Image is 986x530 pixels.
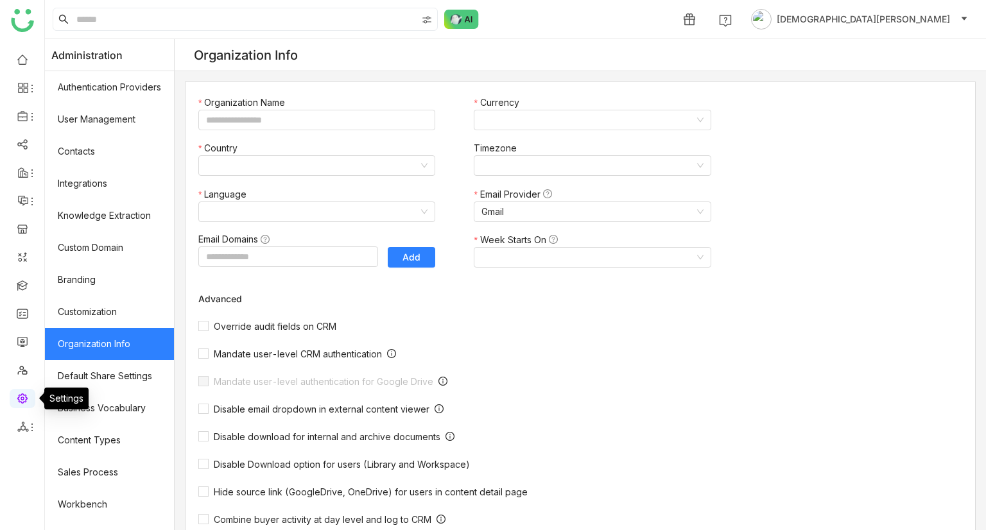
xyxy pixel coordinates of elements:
span: Administration [51,39,123,71]
a: Content Types [45,424,174,456]
span: Disable email dropdown in external content viewer [209,404,435,415]
span: Combine buyer activity at day level and log to CRM [209,514,437,525]
a: Organization Info [45,328,174,360]
a: Branding [45,264,174,296]
a: Knowledge Extraction [45,200,174,232]
label: Week Starts On [474,233,564,247]
button: [DEMOGRAPHIC_DATA][PERSON_NAME] [748,9,971,30]
img: logo [11,9,34,32]
a: Authentication Providers [45,71,174,103]
a: Integrations [45,167,174,200]
span: Mandate user-level CRM authentication [209,348,387,359]
img: ask-buddy-normal.svg [444,10,479,29]
span: Override audit fields on CRM [209,321,342,332]
div: Organization Info [194,47,298,63]
label: Email Provider [474,187,558,201]
a: User Management [45,103,174,135]
a: Sales Process [45,456,174,488]
span: [DEMOGRAPHIC_DATA][PERSON_NAME] [777,12,950,26]
nz-select-item: Gmail [481,202,703,221]
label: Country [198,141,244,155]
img: avatar [751,9,772,30]
a: Business Vocabulary [45,392,174,424]
a: Customization [45,296,174,328]
label: Email Domains [198,232,276,246]
span: Disable download for internal and archive documents [209,431,445,442]
div: Advanced [198,293,725,304]
span: Hide source link (GoogleDrive, OneDrive) for users in content detail page [209,486,533,497]
a: Default Share Settings [45,360,174,392]
span: Add [402,251,420,264]
label: Language [198,187,253,201]
label: Organization Name [198,96,291,110]
img: search-type.svg [422,15,432,25]
label: Currency [474,96,525,110]
div: Settings [44,388,89,409]
a: Custom Domain [45,232,174,264]
label: Timezone [474,141,523,155]
button: Add [388,247,435,268]
span: Mandate user-level authentication for Google Drive [209,376,438,387]
span: Disable Download option for users (Library and Workspace) [209,459,475,470]
img: help.svg [719,14,732,27]
a: Workbench [45,488,174,520]
a: Contacts [45,135,174,167]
